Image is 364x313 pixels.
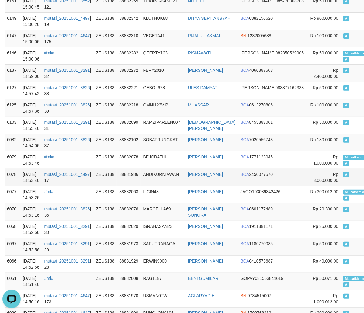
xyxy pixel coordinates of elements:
[314,293,338,304] span: Rp 1.000.012,00
[20,30,42,47] td: [DATE] 15:00:06
[20,99,42,117] td: [DATE] 14:57:36
[188,172,223,177] a: [PERSON_NAME]
[188,241,223,246] a: [PERSON_NAME]
[117,290,140,307] td: 88881970
[5,238,20,255] td: 6067
[238,12,307,30] td: 0882156620
[42,64,94,82] td: | 32
[343,85,349,91] span: Approved
[188,50,211,55] a: RISNAWATI
[343,120,349,125] span: Approved
[343,161,349,166] span: Approved
[188,68,223,73] a: [PERSON_NAME]
[20,12,42,30] td: [DATE] 15:00:26
[241,33,248,38] span: BNI
[5,203,20,221] td: 6070
[241,293,248,298] span: BNI
[93,186,117,203] td: ZEUS138
[238,273,307,290] td: 081563841619
[241,68,249,73] span: BCA
[5,64,20,82] td: 6137
[117,12,140,30] td: 88882342
[117,273,140,290] td: 88882008
[141,82,186,99] td: GEBOL678
[93,12,117,30] td: ZEUS138
[238,134,307,151] td: 7020556743
[141,64,186,82] td: FERY2010
[117,151,140,169] td: 88882078
[238,203,307,221] td: 0601177489
[343,294,349,299] span: Approved
[20,255,42,273] td: [DATE] 14:52:56
[44,68,90,73] a: mutasi_20251001_3291
[313,207,338,211] span: Rp 20.300,00
[241,50,276,55] span: [PERSON_NAME]
[141,238,186,255] td: SAPUTRANAGA
[241,189,252,194] span: JAGO
[117,82,140,99] td: 88882221
[188,120,236,131] a: [DEMOGRAPHIC_DATA][PERSON_NAME]
[343,207,349,212] span: Approved
[44,103,90,107] a: mutasi_20251001_3826
[44,259,90,263] a: mutasi_20251001_3291
[93,221,117,238] td: ZEUS138
[117,255,140,273] td: 88881929
[5,30,20,47] td: 6147
[238,47,307,64] td: 082350529905
[44,293,90,298] a: mutasi_20251001_4647
[5,12,20,30] td: 6149
[20,169,42,186] td: [DATE] 14:53:46
[188,207,223,217] a: [PERSON_NAME] SONORA
[20,290,42,307] td: [DATE] 14:50:16
[5,82,20,99] td: 6127
[238,255,307,273] td: 0410573687
[241,259,249,263] span: BCA
[20,273,42,290] td: [DATE] 14:51:46
[343,137,349,143] span: Approved
[141,290,186,307] td: USMAN0TW
[238,99,307,117] td: 0613270806
[238,221,307,238] td: 1911381171
[343,16,349,21] span: Approved
[241,16,249,21] span: BCA
[343,282,349,287] span: Approved
[117,47,140,64] td: 88882282
[93,273,117,290] td: ZEUS138
[42,99,94,117] td: | 39
[44,85,90,90] a: mutasi_20251001_3826
[141,99,186,117] td: OMNI123VIP
[141,186,186,203] td: LICIN48
[44,50,54,55] a: #ml#
[241,224,249,229] span: BCA
[44,16,90,21] a: mutasi_20251001_4497
[117,203,140,221] td: 88882076
[313,224,338,229] span: Rp 25.000,00
[343,196,349,201] span: Approved
[5,134,20,151] td: 6082
[2,2,21,21] button: Open LiveChat chat widget
[44,120,90,125] a: mutasi_20251001_3291
[117,99,140,117] td: 88882218
[238,82,307,99] td: 083877162338
[20,117,42,134] td: [DATE] 14:55:46
[93,47,117,64] td: ZEUS138
[20,221,42,238] td: [DATE] 14:52:56
[141,169,186,186] td: ANDIKURNIAWAN
[310,16,338,21] span: Rp 900.000,00
[5,169,20,186] td: 6078
[93,30,117,47] td: ZEUS138
[42,30,94,47] td: | 175
[188,276,218,281] a: BENI GUMILAR
[117,238,140,255] td: 88881973
[117,117,140,134] td: 88882099
[117,169,140,186] td: 88881986
[188,16,231,21] a: DITYA SEPTIANSYAH
[238,290,307,307] td: 0734515007
[5,47,20,64] td: 6146
[5,186,20,203] td: 6077
[141,47,186,64] td: QEERTY123
[188,33,221,38] a: RIJAL UL AKMAL
[42,290,94,307] td: | 173
[5,99,20,117] td: 6125
[241,103,249,107] span: BCA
